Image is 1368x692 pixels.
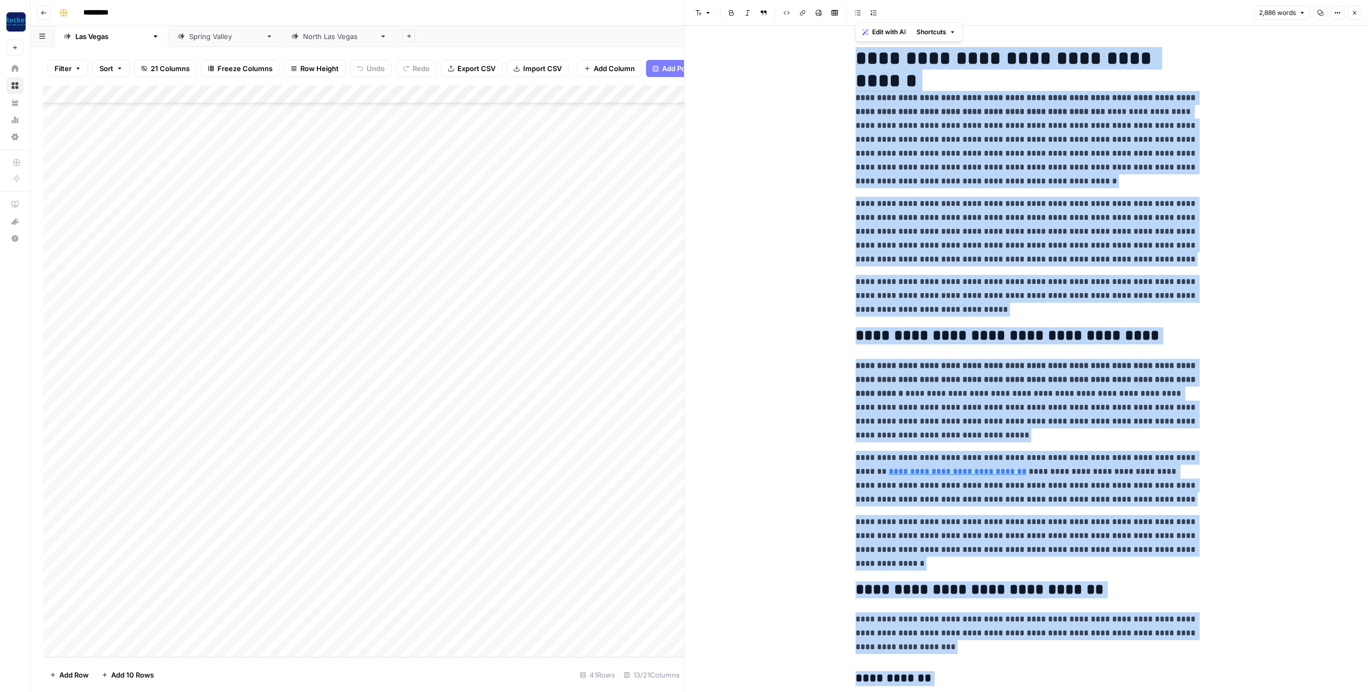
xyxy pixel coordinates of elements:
[594,63,635,74] span: Add Column
[7,213,23,229] div: What's new?
[6,94,24,111] a: Your Data
[99,63,113,74] span: Sort
[350,60,392,77] button: Undo
[457,63,495,74] span: Export CSV
[6,111,24,128] a: Usage
[201,60,279,77] button: Freeze Columns
[6,77,24,94] a: Browse
[507,60,569,77] button: Import CSV
[413,63,430,74] span: Redo
[619,666,684,683] div: 13/21 Columns
[6,230,24,247] button: Help + Support
[43,666,95,683] button: Add Row
[303,31,375,42] div: [GEOGRAPHIC_DATA]
[111,670,154,680] span: Add 10 Rows
[300,63,339,74] span: Row Height
[75,31,147,42] div: [GEOGRAPHIC_DATA]
[6,128,24,145] a: Settings
[6,196,24,213] a: AirOps Academy
[872,27,906,37] span: Edit with AI
[55,63,72,74] span: Filter
[662,63,720,74] span: Add Power Agent
[912,25,960,39] button: Shortcuts
[1254,6,1310,20] button: 2,886 words
[48,60,88,77] button: Filter
[646,60,727,77] button: Add Power Agent
[916,27,946,37] span: Shortcuts
[1259,8,1296,18] span: 2,886 words
[523,63,562,74] span: Import CSV
[95,666,160,683] button: Add 10 Rows
[6,12,26,32] img: Rocket Pilots Logo
[189,31,261,42] div: [GEOGRAPHIC_DATA]
[59,670,89,680] span: Add Row
[441,60,502,77] button: Export CSV
[396,60,437,77] button: Redo
[92,60,130,77] button: Sort
[367,63,385,74] span: Undo
[6,60,24,77] a: Home
[282,26,396,47] a: [GEOGRAPHIC_DATA]
[6,9,24,35] button: Workspace: Rocket Pilots
[134,60,197,77] button: 21 Columns
[55,26,168,47] a: [GEOGRAPHIC_DATA]
[151,63,190,74] span: 21 Columns
[284,60,346,77] button: Row Height
[168,26,282,47] a: [GEOGRAPHIC_DATA]
[217,63,273,74] span: Freeze Columns
[576,666,619,683] div: 41 Rows
[6,213,24,230] button: What's new?
[858,25,910,39] button: Edit with AI
[577,60,642,77] button: Add Column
